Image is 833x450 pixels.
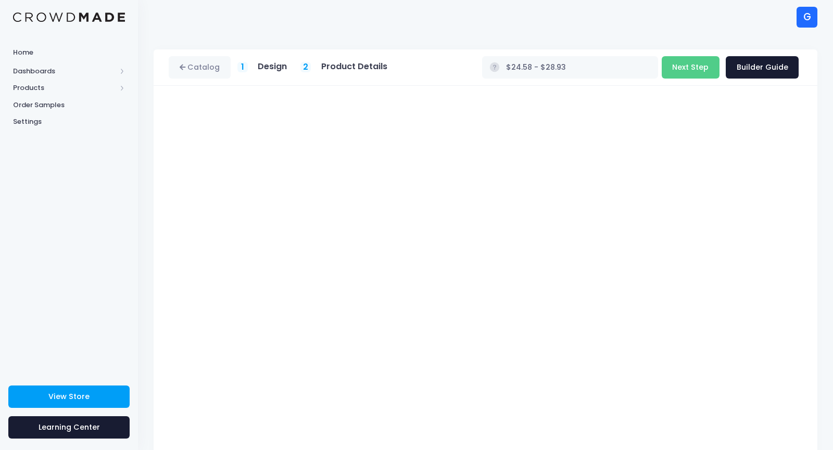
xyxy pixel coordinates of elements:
[13,83,116,93] span: Products
[321,61,387,72] h5: Product Details
[241,61,244,73] span: 1
[303,61,308,73] span: 2
[8,385,130,408] a: View Store
[39,422,100,432] span: Learning Center
[8,416,130,439] a: Learning Center
[169,56,231,79] a: Catalog
[662,56,720,79] button: Next Step
[48,391,90,402] span: View Store
[797,7,817,28] div: G
[726,56,799,79] a: Builder Guide
[13,66,116,76] span: Dashboards
[13,12,125,22] img: Logo
[13,100,125,110] span: Order Samples
[258,61,287,72] h5: Design
[13,47,125,58] span: Home
[13,117,125,127] span: Settings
